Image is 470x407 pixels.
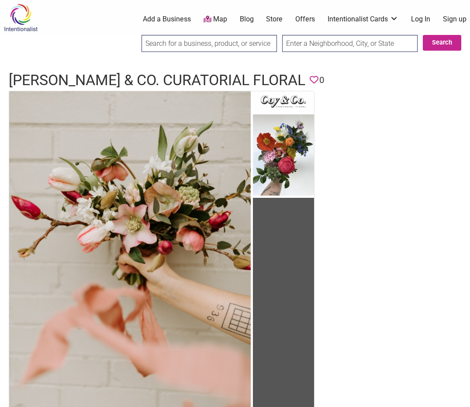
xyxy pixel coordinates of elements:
[9,70,305,91] h1: [PERSON_NAME] & Co. Curatorial Floral
[266,14,283,24] a: Store
[411,14,430,24] a: Log In
[204,14,227,24] a: Map
[443,14,467,24] a: Sign up
[328,14,398,24] a: Intentionalist Cards
[319,73,324,87] span: 0
[143,14,191,24] a: Add a Business
[423,35,461,51] button: Search
[142,35,277,52] input: Search for a business, product, or service
[295,14,315,24] a: Offers
[240,14,254,24] a: Blog
[282,35,418,52] input: Enter a Neighborhood, City, or State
